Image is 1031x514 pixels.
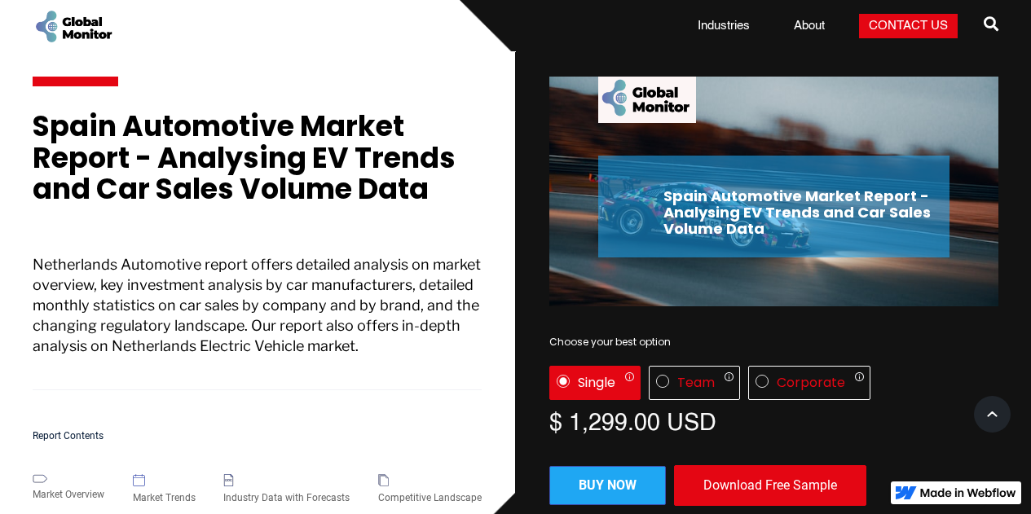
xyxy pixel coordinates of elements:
div: Corporate [777,375,845,391]
div: Competitive Landscape [378,490,482,506]
div: Choose your best option [549,334,998,350]
div: License [549,366,998,400]
div: Market Trends [133,490,196,506]
div: Market Overview [33,486,104,503]
a: About [784,18,835,34]
div: Team [677,375,715,391]
h1: Spain Automotive Market Report - Analysing EV Trends and Car Sales Volume Data [33,111,482,222]
div: $ 1,299.00 USD [549,408,998,433]
span:  [984,12,998,35]
h5: Report Contents [33,431,482,442]
p: Netherlands Automotive report offers detailed analysis on market overview, key investment analysi... [33,254,482,390]
a:  [984,10,998,42]
h2: Spain Automotive Market Report - Analysing EV Trends and Car Sales Volume Data [663,188,933,236]
a: Contact Us [859,14,958,38]
a: Buy now [549,466,666,505]
div: Single [578,375,615,391]
div: Industry Data with Forecasts [223,490,350,506]
img: Made in Webflow [920,488,1016,498]
a: Industries [688,18,760,34]
div: Download Free Sample [674,465,866,506]
a: home [33,8,114,45]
